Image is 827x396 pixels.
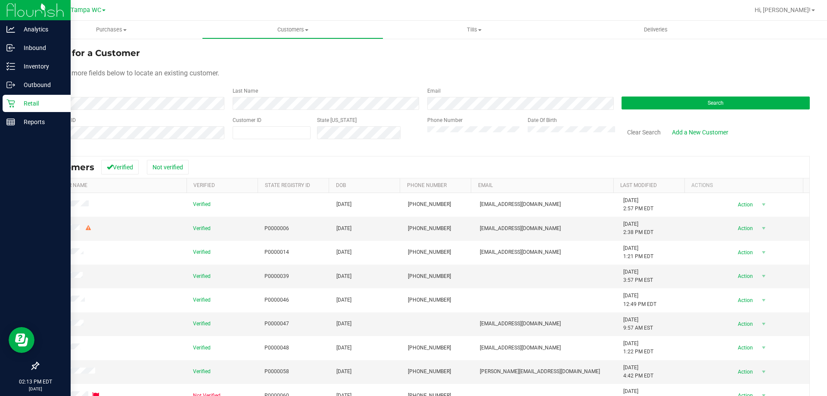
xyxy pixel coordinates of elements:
[264,296,289,304] span: P0000046
[758,270,769,282] span: select
[264,344,289,352] span: P0000048
[193,200,211,209] span: Verified
[691,182,800,188] div: Actions
[264,320,289,328] span: P0000047
[193,182,215,188] a: Verified
[193,368,211,376] span: Verified
[193,248,211,256] span: Verified
[623,196,653,213] span: [DATE] 2:57 PM EDT
[38,48,140,58] span: Search for a Customer
[565,21,746,39] a: Deliveries
[478,182,493,188] a: Email
[623,268,653,284] span: [DATE] 3:57 PM EST
[38,69,219,77] span: Use one or more fields below to locate an existing customer.
[193,272,211,281] span: Verified
[730,270,758,282] span: Action
[21,21,202,39] a: Purchases
[730,318,758,330] span: Action
[15,98,67,109] p: Retail
[15,80,67,90] p: Outbound
[427,87,441,95] label: Email
[480,320,561,328] span: [EMAIL_ADDRESS][DOMAIN_NAME]
[408,248,451,256] span: [PHONE_NUMBER]
[336,200,351,209] span: [DATE]
[336,182,346,188] a: DOB
[480,225,561,233] span: [EMAIL_ADDRESS][DOMAIN_NAME]
[264,248,289,256] span: P0000014
[427,116,463,124] label: Phone Number
[623,220,653,237] span: [DATE] 2:38 PM EDT
[15,24,67,34] p: Analytics
[408,344,451,352] span: [PHONE_NUMBER]
[383,21,565,39] a: Tills
[15,61,67,72] p: Inventory
[480,200,561,209] span: [EMAIL_ADDRESS][DOMAIN_NAME]
[101,160,139,175] button: Verified
[480,368,600,376] span: [PERSON_NAME][EMAIL_ADDRESS][DOMAIN_NAME]
[622,125,666,140] button: Clear Search
[6,62,15,71] inline-svg: Inventory
[758,246,769,259] span: select
[623,364,653,380] span: [DATE] 4:42 PM EDT
[408,200,451,209] span: [PHONE_NUMBER]
[4,378,67,386] p: 02:13 PM EDT
[84,224,92,232] div: Warning - Level 2
[6,118,15,126] inline-svg: Reports
[480,344,561,352] span: [EMAIL_ADDRESS][DOMAIN_NAME]
[193,344,211,352] span: Verified
[6,99,15,108] inline-svg: Retail
[264,225,289,233] span: P0000006
[758,318,769,330] span: select
[6,44,15,52] inline-svg: Inbound
[730,342,758,354] span: Action
[758,222,769,234] span: select
[336,225,351,233] span: [DATE]
[193,296,211,304] span: Verified
[264,368,289,376] span: P0000058
[758,294,769,306] span: select
[730,199,758,211] span: Action
[730,294,758,306] span: Action
[193,225,211,233] span: Verified
[6,25,15,34] inline-svg: Analytics
[408,296,451,304] span: [PHONE_NUMBER]
[15,117,67,127] p: Reports
[71,6,101,14] span: Tampa WC
[317,116,357,124] label: State [US_STATE]
[4,386,67,392] p: [DATE]
[528,116,557,124] label: Date Of Birth
[408,272,451,281] span: [PHONE_NUMBER]
[755,6,811,13] span: Hi, [PERSON_NAME]!
[666,125,734,140] a: Add a New Customer
[758,199,769,211] span: select
[233,116,261,124] label: Customer ID
[336,320,351,328] span: [DATE]
[264,272,289,281] span: P0000039
[6,81,15,89] inline-svg: Outbound
[21,26,202,34] span: Purchases
[730,222,758,234] span: Action
[336,248,351,256] span: [DATE]
[623,340,653,356] span: [DATE] 1:22 PM EDT
[336,344,351,352] span: [DATE]
[623,244,653,261] span: [DATE] 1:21 PM EDT
[758,366,769,378] span: select
[408,368,451,376] span: [PHONE_NUMBER]
[15,43,67,53] p: Inbound
[202,26,383,34] span: Customers
[336,296,351,304] span: [DATE]
[147,160,189,175] button: Not verified
[233,87,258,95] label: Last Name
[336,368,351,376] span: [DATE]
[265,182,310,188] a: State Registry Id
[623,292,656,308] span: [DATE] 12:49 PM EDT
[9,327,34,353] iframe: Resource center
[730,366,758,378] span: Action
[408,225,451,233] span: [PHONE_NUMBER]
[622,97,810,109] button: Search
[708,100,724,106] span: Search
[632,26,679,34] span: Deliveries
[407,182,447,188] a: Phone Number
[623,316,653,332] span: [DATE] 9:57 AM EST
[730,246,758,259] span: Action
